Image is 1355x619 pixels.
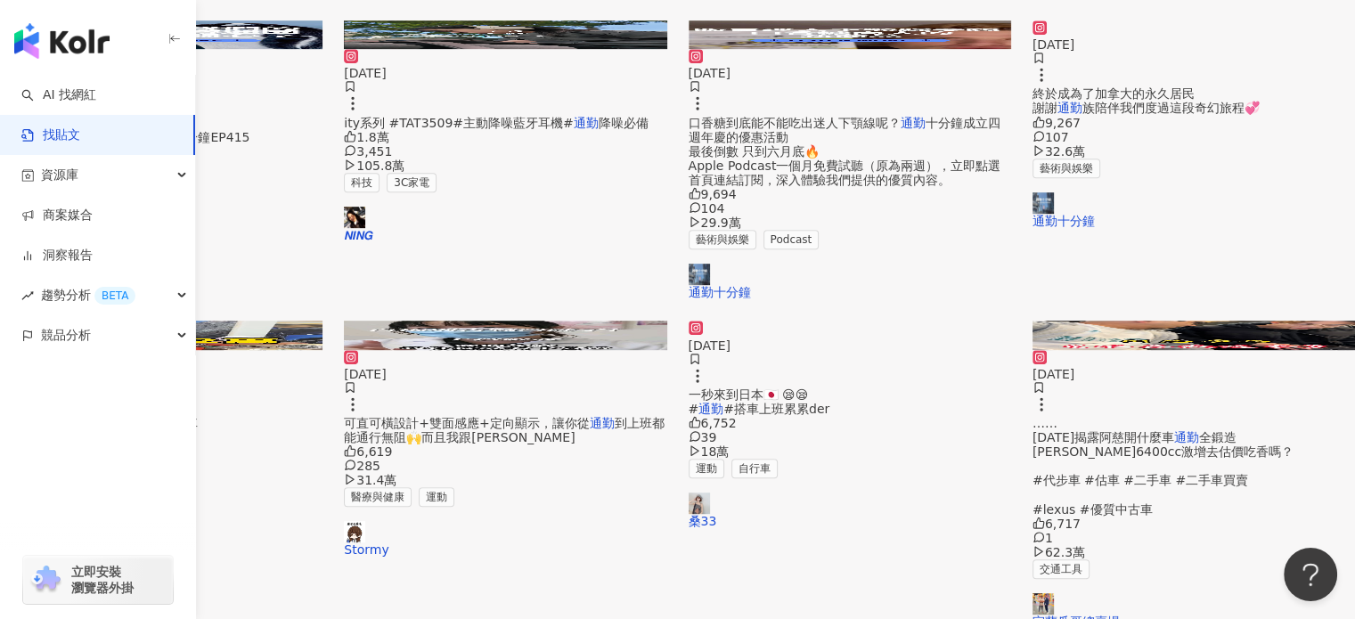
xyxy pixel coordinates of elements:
div: 31.4萬 [344,473,666,487]
span: 科技 [344,173,380,192]
span: Podcast [763,230,820,249]
span: 藝術與娛樂 [1033,159,1100,178]
span: 終於成為了加拿大的永久居民 謝謝 [1033,86,1195,115]
div: [DATE] [1033,37,1355,52]
span: 全鍛造[PERSON_NAME]6400cc激增去估價吃香嗎？ #代步車 #估車 #二手車 #二手車買賣 #lexus #優質中古車 [1033,430,1294,516]
img: KOL Avatar [344,207,365,228]
a: 商案媒合 [21,207,93,224]
div: 285 [344,459,666,473]
span: 降噪必備 [599,116,649,130]
img: KOL Avatar [1033,593,1054,615]
span: 口香糖到底能不能吃出迷人下顎線呢？ [689,116,901,130]
span: 競品分析 [41,315,91,355]
span: 一秒來到日本🇯🇵 😪😪 # [689,387,809,416]
div: 104 [689,201,1011,216]
span: 到上班都能通行無阻🙌而且我跟[PERSON_NAME] [344,416,664,444]
div: 32.6萬 [1033,144,1355,159]
div: 6,717 [1033,517,1355,531]
div: post-image商業合作 [689,20,1011,49]
span: 趨勢分析 [41,275,135,315]
span: 族陪伴我們度過這段奇幻旅程💞 [1082,101,1260,115]
div: 9,694 [689,187,1011,201]
span: 資源庫 [41,155,78,195]
span: ity系列 #TAT3509#主動降噪藍牙耳機# [344,116,573,130]
span: 醫療與健康 [344,487,412,507]
div: post-image商業合作 [344,321,666,349]
a: 洞察報告 [21,247,93,265]
mark: 通勤 [1174,430,1199,444]
div: [DATE] [1033,367,1355,381]
img: post-image [344,321,666,349]
div: 6,752 [689,416,1011,430]
img: KOL Avatar [1033,192,1054,214]
div: [DATE] [689,338,1011,353]
span: 立即安裝 瀏覽器外掛 [71,564,134,596]
span: 運動 [419,487,454,507]
div: 62.3萬 [1033,545,1355,559]
span: 藝術與娛樂 [689,230,756,249]
div: 39 [689,430,1011,444]
a: KOL AvatarStormy [344,521,666,557]
span: 自行車 [731,459,778,478]
a: searchAI 找網紅 [21,86,96,104]
span: 可直可橫設計+雙面感應+定向顯示，讓你從 [344,416,589,430]
span: 運動 [689,459,724,478]
img: KOL Avatar [689,493,710,514]
div: 29.9萬 [689,216,1011,230]
div: 1 [1033,531,1355,545]
div: 107 [1033,130,1355,144]
mark: 通勤 [574,116,599,130]
div: [DATE] [344,367,666,381]
img: KOL Avatar [689,264,710,285]
img: post-image [1033,321,1355,349]
div: 9,267 [1033,116,1355,130]
div: 3,451 [344,144,666,159]
div: post-image商業合作 [344,20,666,49]
img: post-image [689,20,1011,49]
span: …… [DATE]揭露阿慈開什麼車 [1033,416,1174,444]
div: post-image商業合作 [1033,321,1355,349]
a: 找貼文 [21,126,80,144]
mark: 通勤 [698,402,723,416]
div: BETA [94,287,135,305]
a: KOL Avatar𝙉𝙄𝙉𝙂 [344,207,666,242]
a: KOL Avatar通勤十分鐘 [1033,192,1355,228]
img: logo [14,23,110,59]
div: 6,619 [344,444,666,459]
span: 交通工具 [1033,559,1090,579]
mark: 通勤 [590,416,615,430]
a: chrome extension立即安裝 瀏覽器外掛 [23,556,173,604]
span: 十分鐘成立四週年慶的優惠活動 最後倒數 只到六月底🔥 Apple Podcast一個月免費試聽（原為兩週），立即點選首頁連結訂閱，深入體驗我們提供的優質內容。 [689,116,1001,187]
span: rise [21,289,34,302]
span: 十分鐘EP415 [173,130,249,144]
a: KOL Avatar桑33 [689,493,1011,528]
div: 1.8萬 [344,130,666,144]
span: 3C家電 [387,173,437,192]
a: KOL Avatar通勤十分鐘 [689,264,1011,299]
div: [DATE] [344,66,666,80]
iframe: Help Scout Beacon - Open [1284,548,1337,601]
div: 18萬 [689,444,1011,459]
img: post-image [344,20,666,49]
span: #搭車上班累累der [723,402,829,416]
img: chrome extension [29,566,63,594]
mark: 通勤 [901,116,926,130]
mark: 通勤 [1057,101,1082,115]
img: KOL Avatar [344,521,365,542]
div: 105.8萬 [344,159,666,173]
div: [DATE] [689,66,1011,80]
